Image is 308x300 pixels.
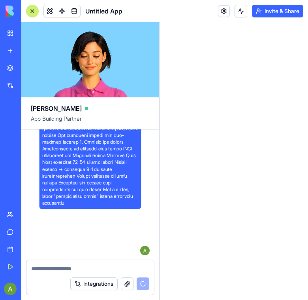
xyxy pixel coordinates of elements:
[31,104,82,113] span: [PERSON_NAME]
[70,277,118,290] button: Integrations
[6,6,54,17] img: logo
[4,283,17,295] img: ACg8ocKIt-gNkIInm_nC4QF-cqxbonzBFWvNyj9Zhd3ptxIHvJtCQQ=s96-c
[140,246,150,255] img: ACg8ocKIt-gNkIInm_nC4QF-cqxbonzBFWvNyj9Zhd3ptxIHvJtCQQ=s96-c
[252,5,303,17] button: Invite & Share
[31,115,150,129] span: App Building Partner
[85,6,122,16] span: Untitled App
